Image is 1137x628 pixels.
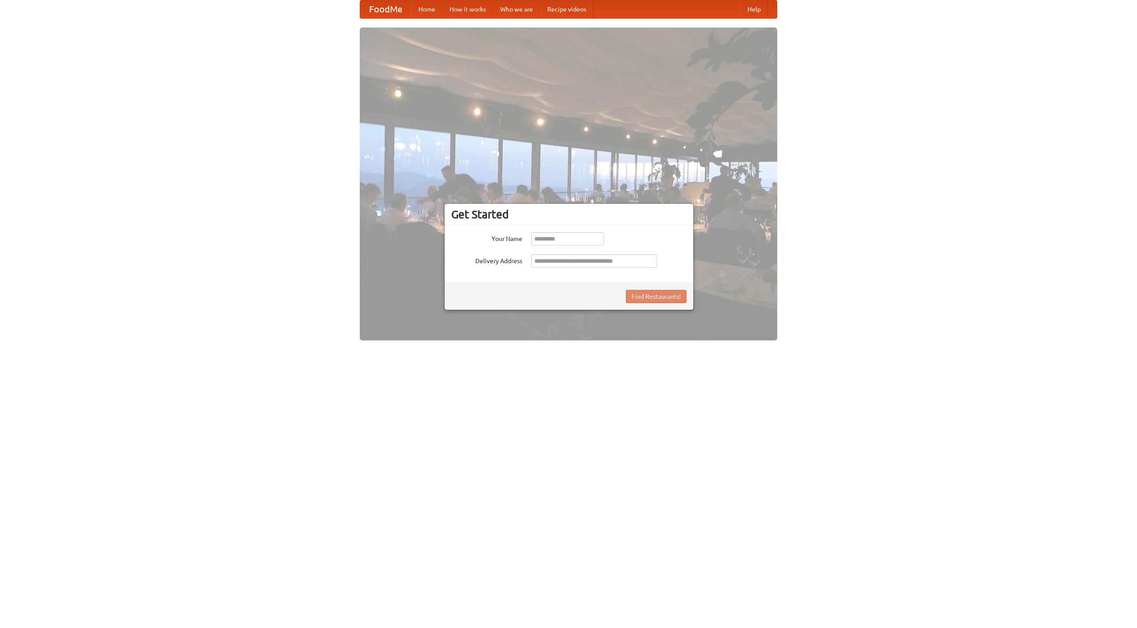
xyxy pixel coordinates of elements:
a: Who we are [493,0,540,18]
label: Your Name [451,232,522,243]
button: Find Restaurants! [626,290,687,303]
a: Recipe videos [540,0,593,18]
a: FoodMe [360,0,411,18]
a: Home [411,0,442,18]
a: Help [740,0,768,18]
label: Delivery Address [451,254,522,265]
h3: Get Started [451,208,687,221]
a: How it works [442,0,493,18]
